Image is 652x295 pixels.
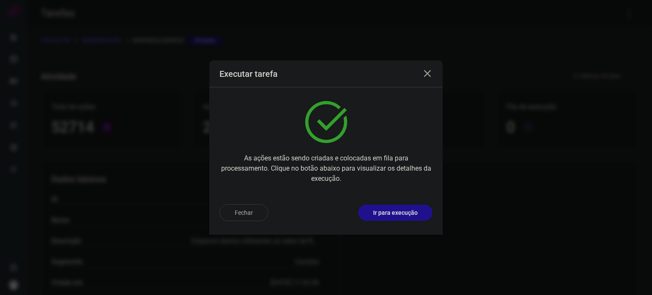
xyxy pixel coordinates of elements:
[373,208,418,217] p: Ir para execução
[219,69,278,79] h3: Executar tarefa
[219,153,433,184] p: As ações estão sendo criadas e colocadas em fila para processamento. Clique no botão abaixo para ...
[219,204,268,221] button: Fechar
[305,101,347,143] img: verified.svg
[358,205,433,221] button: Ir para execução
